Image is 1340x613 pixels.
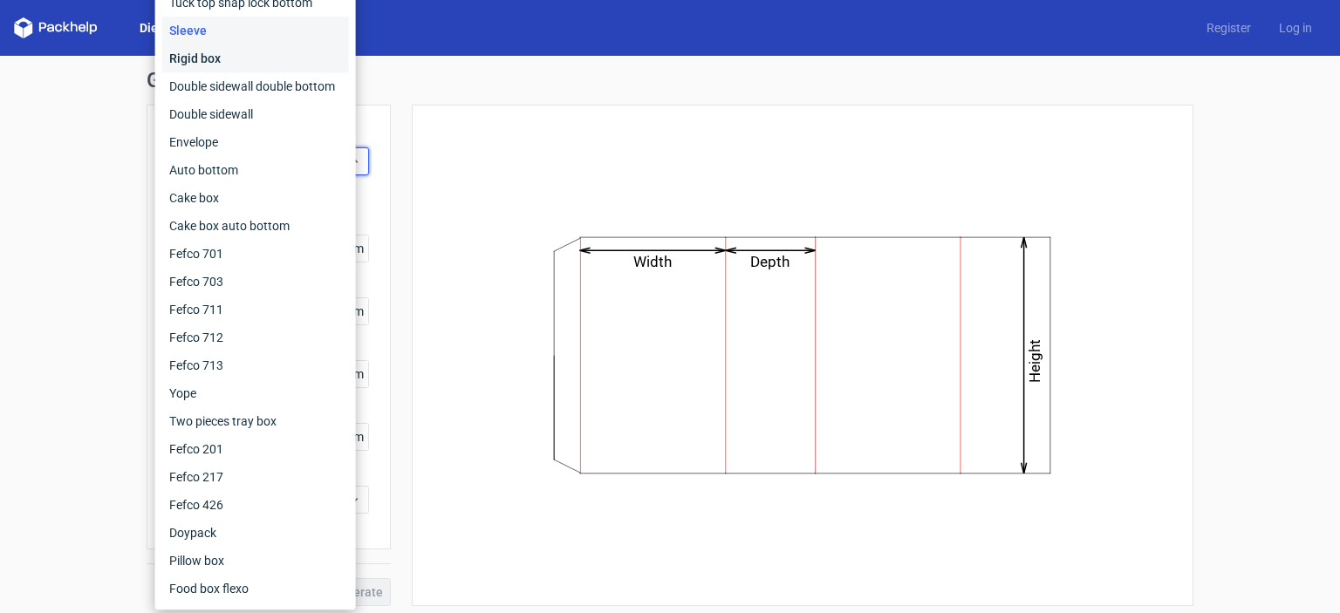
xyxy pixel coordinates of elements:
div: Auto bottom [162,156,349,184]
div: Fefco 703 [162,268,349,296]
div: Two pieces tray box [162,407,349,435]
div: Fefco 713 [162,351,349,379]
div: Rigid box [162,44,349,72]
div: Sleeve [162,17,349,44]
div: Double sidewall [162,100,349,128]
div: Pillow box [162,547,349,575]
div: Fefco 217 [162,463,349,491]
div: Cake box auto bottom [162,212,349,240]
div: Cake box [162,184,349,212]
text: Depth [751,253,790,270]
div: Double sidewall double bottom [162,72,349,100]
text: Height [1027,339,1044,383]
a: Log in [1265,19,1326,37]
div: Yope [162,379,349,407]
div: Fefco 711 [162,296,349,324]
div: Food box flexo [162,575,349,603]
div: Fefco 712 [162,324,349,351]
a: Dielines [126,19,199,37]
div: Doypack [162,519,349,547]
div: Fefco 426 [162,491,349,519]
div: Fefco 701 [162,240,349,268]
div: Fefco 201 [162,435,349,463]
h1: Generate new dieline [147,70,1193,91]
text: Width [634,253,673,270]
a: Register [1193,19,1265,37]
div: Envelope [162,128,349,156]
